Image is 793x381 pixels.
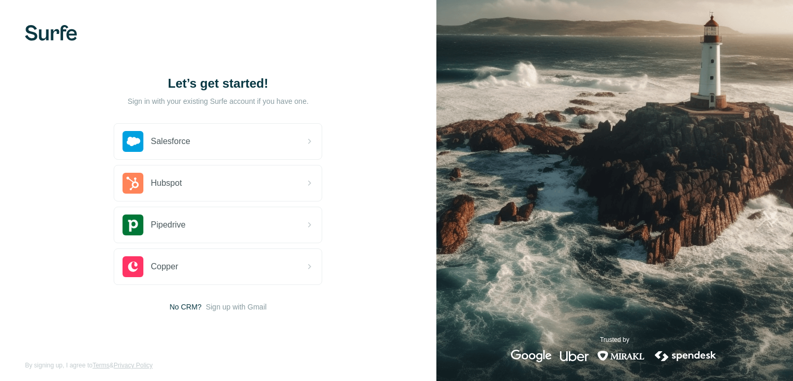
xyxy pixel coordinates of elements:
[114,362,153,369] a: Privacy Policy
[151,177,182,189] span: Hubspot
[123,215,143,235] img: pipedrive's logo
[123,173,143,194] img: hubspot's logo
[600,335,629,344] p: Trusted by
[597,350,645,362] img: mirakl's logo
[511,350,552,362] img: google's logo
[25,25,77,41] img: Surfe's logo
[114,75,322,92] h1: Let’s get started!
[128,96,309,106] p: Sign in with your existing Surfe account if you have one.
[151,135,190,148] span: Salesforce
[123,131,143,152] img: salesforce's logo
[151,219,186,231] span: Pipedrive
[653,350,718,362] img: spendesk's logo
[123,256,143,277] img: copper's logo
[151,260,178,273] span: Copper
[206,302,267,312] button: Sign up with Gmail
[92,362,109,369] a: Terms
[25,361,153,370] span: By signing up, I agree to &
[169,302,201,312] span: No CRM?
[560,350,589,362] img: uber's logo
